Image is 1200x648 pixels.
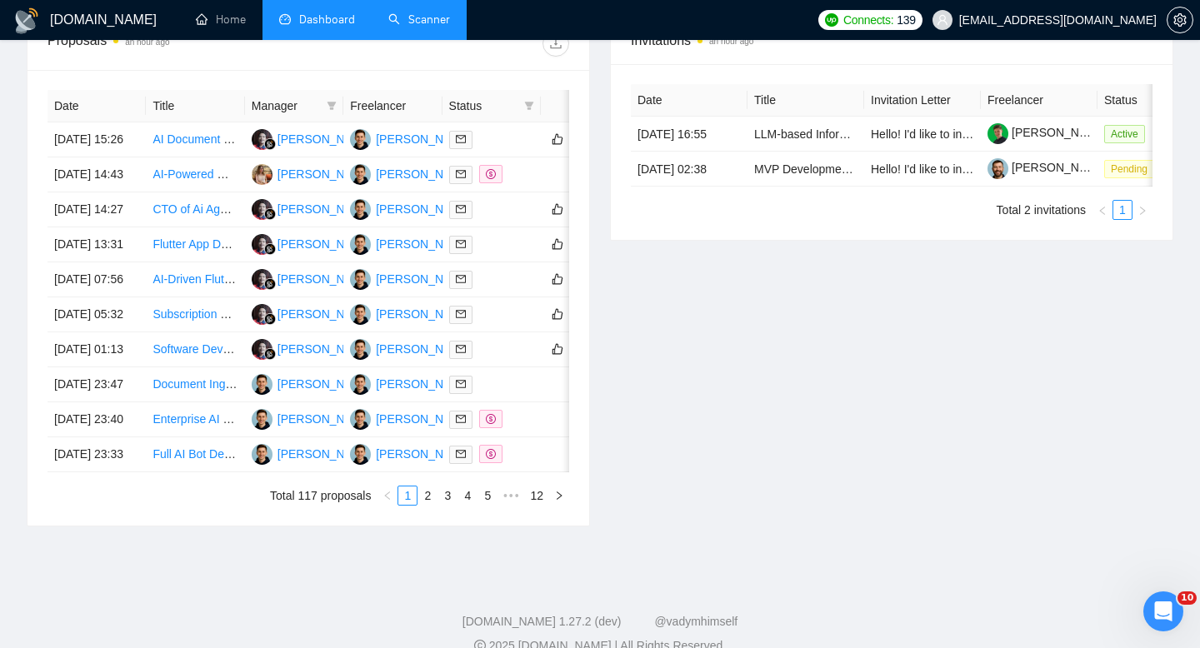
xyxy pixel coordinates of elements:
button: like [547,234,567,254]
span: dollar [486,449,496,459]
button: like [547,304,567,324]
div: [PERSON_NAME] [376,340,472,358]
li: Next Page [1132,200,1152,220]
img: MB [350,374,371,395]
a: Subscription and AI-Powered Platform — Full SaaS Build [152,307,447,321]
div: Proposals [47,30,308,57]
li: 12 [524,486,549,506]
a: 1 [1113,201,1132,219]
div: [PERSON_NAME] [376,445,472,463]
img: gigradar-bm.png [264,138,276,150]
span: Active [1104,125,1145,143]
li: Previous Page [377,486,397,506]
a: 3 [438,486,457,505]
span: mail [456,274,466,284]
a: MB[PERSON_NAME] [350,132,472,145]
span: Invitations [631,30,1152,51]
img: logo [13,7,40,34]
div: [PERSON_NAME] [277,200,373,218]
a: 12 [525,486,548,505]
span: Manager [252,97,320,115]
span: user [937,14,948,26]
div: [PERSON_NAME] [277,340,373,358]
img: upwork-logo.png [825,13,838,27]
td: [DATE] 14:43 [47,157,146,192]
th: Title [747,84,864,117]
td: [DATE] 15:26 [47,122,146,157]
span: mail [456,239,466,249]
button: setting [1167,7,1193,33]
a: MB[PERSON_NAME] [350,237,472,250]
img: MB [350,199,371,220]
td: [DATE] 23:47 [47,367,146,402]
th: Invitation Letter [864,84,981,117]
a: MB[PERSON_NAME] [350,272,472,285]
td: Subscription and AI-Powered Platform — Full SaaS Build [146,297,244,332]
a: AI-Powered Mental Health & Wellbeing App (MVP – Mobile + Web) [152,167,497,181]
span: mail [456,344,466,354]
time: an hour ago [125,37,169,47]
a: SS[PERSON_NAME] [252,132,373,145]
img: MB [252,374,272,395]
img: SS [252,304,272,325]
a: 5 [478,486,497,505]
span: 10 [1177,591,1197,605]
a: SS[PERSON_NAME] [252,272,373,285]
a: Enterprise AI Chatbot Development [152,412,335,426]
div: [PERSON_NAME] [376,200,472,218]
td: [DATE] 02:38 [631,152,747,187]
img: SS [252,129,272,150]
li: 3 [437,486,457,506]
li: 1 [397,486,417,506]
img: c1CkLHUIwD5Ucvm7oiXNAph9-NOmZLZpbVsUrINqn_V_EzHsJW7P7QxldjUFcJOdWX [987,123,1008,144]
span: right [1137,206,1147,216]
a: AI-Driven Flutter Developer for Smart Workout & Wellness App [152,272,477,286]
td: AI-Powered Mental Health & Wellbeing App (MVP – Mobile + Web) [146,157,244,192]
img: MB [252,444,272,465]
a: MB[PERSON_NAME] [350,202,472,215]
a: MB[PERSON_NAME] [252,411,373,425]
li: 4 [457,486,477,506]
a: MB[PERSON_NAME] [350,411,472,425]
span: download [543,37,568,50]
a: Flutter App Development for Sports Gaming Business [152,237,429,251]
th: Date [631,84,747,117]
th: Date [47,90,146,122]
span: Dashboard [299,12,355,27]
td: Document Ingestion and AI Processing Specialist [146,367,244,402]
img: SS [252,234,272,255]
th: Freelancer [981,84,1097,117]
span: Pending [1104,160,1154,178]
a: MB[PERSON_NAME] [350,446,472,460]
a: SS[PERSON_NAME] [252,202,373,215]
a: SS[PERSON_NAME] [252,307,373,320]
td: CTO of Ai Agency [146,192,244,227]
a: MB[PERSON_NAME] [350,341,472,355]
span: mail [456,449,466,459]
span: left [1097,206,1107,216]
div: [PERSON_NAME] [376,375,472,393]
div: [PERSON_NAME] [376,130,472,148]
img: MB [350,129,371,150]
a: [PERSON_NAME] [987,161,1107,174]
button: download [542,30,569,57]
a: AV[PERSON_NAME] [252,167,373,180]
img: MB [350,339,371,360]
img: MB [350,269,371,290]
div: [PERSON_NAME] [277,410,373,428]
a: setting [1167,13,1193,27]
div: [PERSON_NAME] [277,375,373,393]
span: filter [521,93,537,118]
th: Title [146,90,244,122]
a: Software Developer for Analytical Chart Application [152,342,416,356]
td: MVP Development – AI Football Analytics + Real-Time Streaming Pipeline (Long-Term Partnership) [747,152,864,187]
a: @vadymhimself [654,615,737,628]
a: AI Document Processing Expert for Automated PDF Analysis [152,132,467,146]
div: [PERSON_NAME] [277,445,373,463]
a: MB[PERSON_NAME] [252,376,373,390]
img: MB [350,234,371,255]
li: 5 [477,486,497,506]
a: Full AI Bot Development: WhatsApp, Email & Box API Integration [152,447,487,461]
li: Total 117 proposals [270,486,371,506]
td: [DATE] 23:33 [47,437,146,472]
